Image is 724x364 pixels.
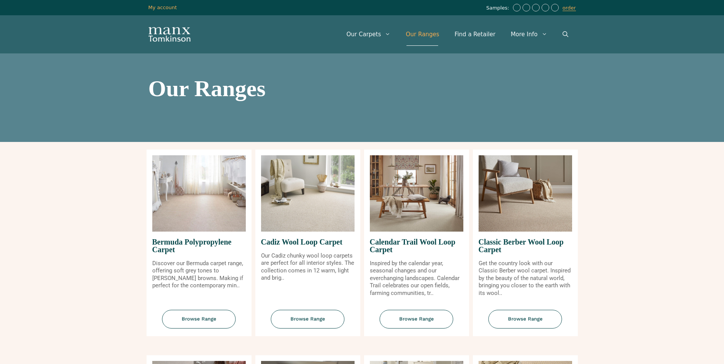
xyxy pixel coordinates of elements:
span: Cadiz Wool Loop Carpet [261,232,355,252]
a: Browse Range [473,310,578,336]
img: Cadiz Wool Loop Carpet [261,155,355,232]
h1: Our Ranges [148,77,576,100]
a: order [563,5,576,11]
a: Open Search Bar [555,23,576,46]
span: Bermuda Polypropylene Carpet [152,232,246,260]
span: Calendar Trail Wool Loop Carpet [370,232,463,260]
p: Our Cadiz chunky wool loop carpets are perfect for all interior styles. The collection comes in 1... [261,252,355,282]
img: Classic Berber Wool Loop Carpet [479,155,572,232]
a: Browse Range [255,310,360,336]
a: Browse Range [364,310,469,336]
span: Browse Range [380,310,453,329]
p: Inspired by the calendar year, seasonal changes and our everchanging landscapes. Calendar Trail c... [370,260,463,297]
a: My account [148,5,177,10]
img: Manx Tomkinson [148,27,190,42]
span: Browse Range [489,310,562,329]
img: Bermuda Polypropylene Carpet [152,155,246,232]
a: Our Ranges [398,23,447,46]
a: Our Carpets [339,23,398,46]
nav: Primary [339,23,576,46]
p: Get the country look with our Classic Berber wool carpet. Inspired by the beauty of the natural w... [479,260,572,297]
span: Classic Berber Wool Loop Carpet [479,232,572,260]
a: Find a Retailer [447,23,503,46]
p: Discover our Bermuda carpet range, offering soft grey tones to [PERSON_NAME] browns. Making if pe... [152,260,246,290]
span: Samples: [486,5,511,11]
img: Calendar Trail Wool Loop Carpet [370,155,463,232]
span: Browse Range [162,310,236,329]
a: Browse Range [147,310,252,336]
a: More Info [503,23,555,46]
span: Browse Range [271,310,345,329]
